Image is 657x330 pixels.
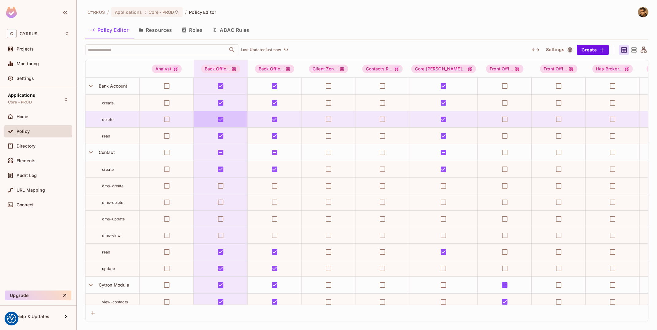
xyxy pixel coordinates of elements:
div: Has Broker... [592,65,633,73]
button: Open [228,46,236,54]
div: Analyst [152,65,182,73]
span: Policy Editor [189,9,216,15]
span: Back Office Specialist [255,65,294,73]
span: Core - PROD [149,9,174,15]
button: Upgrade [5,291,71,300]
button: Policy Editor [85,22,134,38]
div: Back Offic... [255,65,294,73]
span: read [102,134,111,138]
span: Client Zone SA [309,65,348,73]
span: Has Broker License [592,65,633,73]
span: Back Office Admin [201,65,241,73]
button: Create [577,45,609,55]
span: Contacts Reader [362,65,403,73]
span: Cytron Module [96,282,129,287]
span: update [102,266,115,271]
img: Revisit consent button [7,314,16,323]
span: Click to refresh data [281,46,290,54]
span: dms-update [102,217,125,221]
div: Front Offi... [540,65,577,73]
button: Roles [177,22,207,38]
span: Monitoring [17,61,39,66]
span: Contact [96,150,115,155]
span: Settings [17,76,34,81]
span: Core Backend Bridge SA [411,65,476,73]
span: Help & Updates [17,314,49,319]
span: Core - PROD [8,100,32,105]
span: Directory [17,144,36,148]
span: create [102,167,114,172]
div: Front Offi... [486,65,523,73]
span: C [7,29,17,38]
span: read [102,250,111,254]
button: refresh [282,46,290,54]
span: URL Mapping [17,188,45,193]
li: / [107,9,109,15]
p: Last Updated just now [241,47,281,52]
span: create [102,101,114,105]
span: dms-delete [102,200,123,205]
button: ABAC Rules [207,22,254,38]
span: Workspace: CYRRUS [20,31,37,36]
button: Resources [134,22,177,38]
span: : [144,10,146,15]
div: Back Offic... [201,65,241,73]
span: Home [17,114,28,119]
span: Applications [8,93,35,98]
span: refresh [283,47,289,53]
span: Applications [115,9,142,15]
span: delete [102,117,113,122]
div: Contacts R... [362,65,403,73]
button: Settings [544,45,574,55]
span: Bank Account [96,83,127,88]
span: the active workspace [88,9,105,15]
span: Audit Log [17,173,37,178]
div: Core [PERSON_NAME]... [411,65,476,73]
span: dms-view [102,233,120,238]
img: SReyMgAAAABJRU5ErkJggg== [6,7,17,18]
span: dms-create [102,184,124,188]
span: Connect [17,202,34,207]
span: Projects [17,47,34,51]
span: Front Office Management [540,65,577,73]
img: Tomáš Jelínek [638,7,648,17]
span: Front Office [486,65,523,73]
li: / [185,9,187,15]
div: Client Zon... [309,65,348,73]
span: Elements [17,158,36,163]
span: view-contacts [102,300,128,304]
span: Policy [17,129,30,134]
button: Consent Preferences [7,314,16,323]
